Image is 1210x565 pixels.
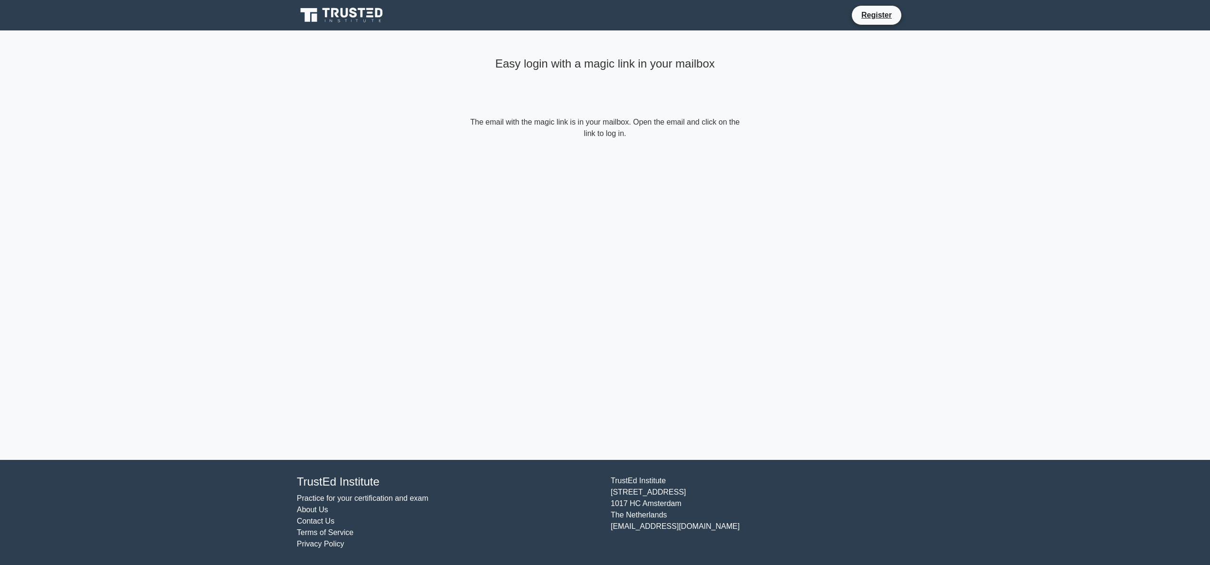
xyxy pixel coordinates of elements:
a: Privacy Policy [297,540,344,548]
h4: TrustEd Institute [297,475,599,489]
a: Contact Us [297,517,334,525]
a: Register [856,9,898,21]
a: Terms of Service [297,528,353,536]
div: TrustEd Institute [STREET_ADDRESS] 1017 HC Amsterdam The Netherlands [EMAIL_ADDRESS][DOMAIN_NAME] [605,475,919,550]
a: Practice for your certification and exam [297,494,429,502]
h4: Easy login with a magic link in your mailbox [468,57,742,71]
form: The email with the magic link is in your mailbox. Open the email and click on the link to log in. [468,117,742,139]
a: About Us [297,506,328,514]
